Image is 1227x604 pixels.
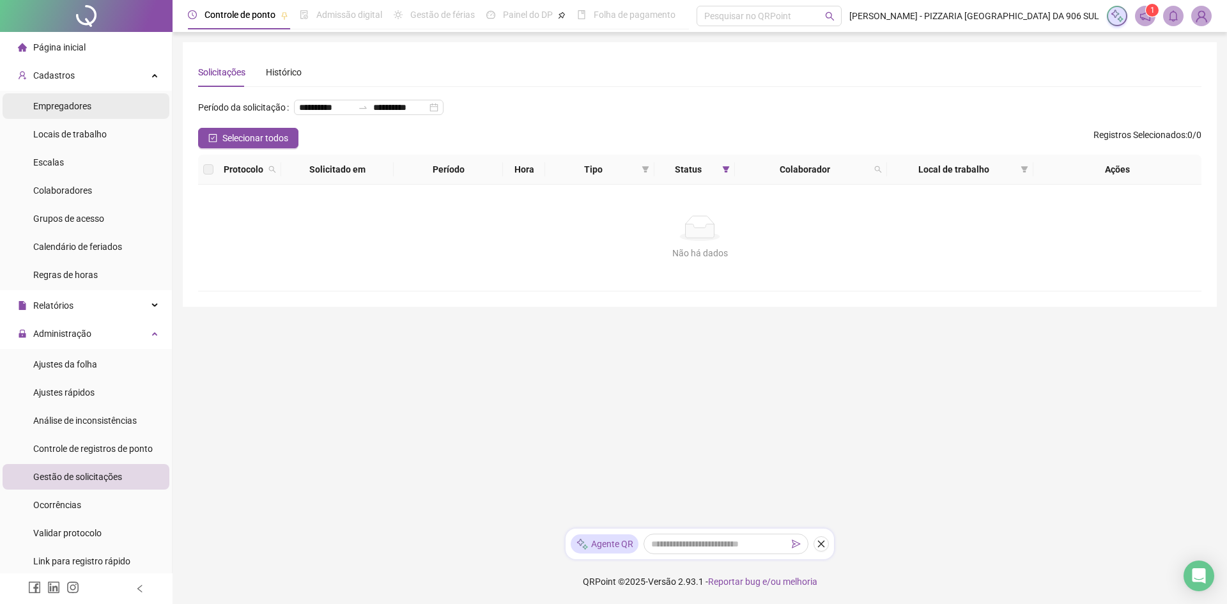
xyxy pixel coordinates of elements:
span: search [268,166,276,173]
img: sparkle-icon.fc2bf0ac1784a2077858766a79e2daf3.svg [1110,9,1124,23]
span: sun [394,10,403,19]
img: sparkle-icon.fc2bf0ac1784a2077858766a79e2daf3.svg [576,538,589,551]
span: Painel do DP [503,10,553,20]
div: Histórico [266,65,302,79]
span: : 0 / 0 [1093,128,1201,148]
span: send [792,539,801,548]
span: swap-right [358,102,368,112]
span: Relatórios [33,300,73,311]
footer: QRPoint © 2025 - 2.93.1 - [173,559,1227,604]
div: Não há dados [213,246,1186,260]
span: Regras de horas [33,270,98,280]
span: facebook [28,581,41,594]
span: Análise de inconsistências [33,415,137,426]
span: Selecionar todos [222,131,288,145]
span: 1 [1150,6,1155,15]
div: Open Intercom Messenger [1184,561,1214,591]
span: Grupos de acesso [33,213,104,224]
span: to [358,102,368,112]
span: Versão [648,577,676,587]
span: home [18,43,27,52]
span: linkedin [47,581,60,594]
span: book [577,10,586,19]
span: Protocolo [224,162,263,176]
span: Gestão de férias [410,10,475,20]
span: pushpin [281,12,288,19]
span: Cadastros [33,70,75,81]
span: Escalas [33,157,64,167]
span: Local de trabalho [892,162,1015,176]
span: Colaborador [740,162,869,176]
span: Registros Selecionados [1093,130,1185,140]
span: file [18,301,27,310]
span: Ajustes rápidos [33,387,95,398]
span: [PERSON_NAME] - PIZZARIA [GEOGRAPHIC_DATA] DA 906 SUL [849,9,1099,23]
span: left [135,584,144,593]
span: Tipo [550,162,636,176]
span: Folha de pagamento [594,10,675,20]
div: Solicitações [198,65,245,79]
span: filter [1021,166,1028,173]
span: Ocorrências [33,500,81,510]
label: Período da solicitação [198,97,294,118]
span: Controle de registros de ponto [33,444,153,454]
span: instagram [66,581,79,594]
span: Empregadores [33,101,91,111]
span: Controle de ponto [204,10,275,20]
span: filter [639,160,652,179]
th: Solicitado em [281,155,394,185]
span: bell [1168,10,1179,22]
span: Link para registro rápido [33,556,130,566]
sup: 1 [1146,4,1159,17]
div: Ações [1038,162,1196,176]
span: file-done [300,10,309,19]
span: search [825,12,835,21]
span: Colaboradores [33,185,92,196]
span: Status [660,162,718,176]
span: lock [18,329,27,338]
span: search [874,166,882,173]
button: Selecionar todos [198,128,298,148]
span: dashboard [486,10,495,19]
span: user-add [18,71,27,80]
span: Calendário de feriados [33,242,122,252]
span: filter [720,160,732,179]
th: Hora [503,155,545,185]
th: Período [394,155,503,185]
span: Locais de trabalho [33,129,107,139]
span: notification [1139,10,1151,22]
span: check-square [208,134,217,143]
img: 94990 [1192,6,1211,26]
span: close [817,539,826,548]
span: filter [722,166,730,173]
span: Admissão digital [316,10,382,20]
div: Agente QR [571,534,638,554]
span: Gestão de solicitações [33,472,122,482]
span: pushpin [558,12,566,19]
span: Validar protocolo [33,528,102,538]
span: filter [1018,160,1031,179]
span: Ajustes da folha [33,359,97,369]
span: Página inicial [33,42,86,52]
span: search [872,160,884,179]
span: filter [642,166,649,173]
span: clock-circle [188,10,197,19]
span: Reportar bug e/ou melhoria [708,577,817,587]
span: search [266,160,279,179]
span: Administração [33,329,91,339]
